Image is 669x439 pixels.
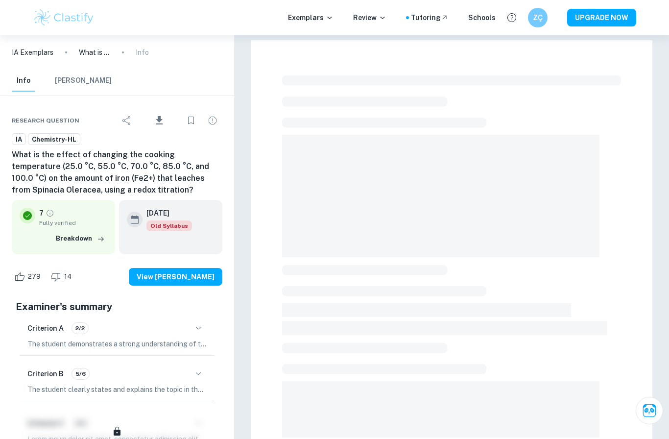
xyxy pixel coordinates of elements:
a: Tutoring [411,12,449,23]
span: 14 [59,272,77,282]
img: Clastify logo [33,8,95,27]
h6: Criterion A [27,323,64,334]
div: Like [12,269,46,285]
span: Chemistry-HL [28,135,80,145]
button: ZÇ [528,8,548,27]
button: Breakdown [53,231,107,246]
button: UPGRADE NOW [567,9,636,26]
span: IA [12,135,25,145]
p: 7 [39,208,44,219]
p: Exemplars [288,12,334,23]
p: What is the effect of changing the cooking temperature (25.0 °C, 55.0 °C, 70.0 °C, 85.0 °C, and 1... [79,47,110,58]
h6: What is the effect of changing the cooking temperature (25.0 °C, 55.0 °C, 70.0 °C, 85.0 °C, and 1... [12,149,222,196]
p: The student demonstrates a strong understanding of the global or personal relevance of their chos... [27,339,207,349]
div: Bookmark [181,111,201,130]
a: IA Exemplars [12,47,53,58]
span: 279 [23,272,46,282]
span: 5/6 [72,369,89,378]
a: Chemistry-HL [28,133,80,146]
span: Fully verified [39,219,107,227]
p: The student clearly states and explains the topic in the body of the Introduction, which is an in... [27,384,207,395]
div: Report issue [203,111,222,130]
a: Grade fully verified [46,209,54,218]
p: Review [353,12,386,23]
h6: ZÇ [532,12,544,23]
h6: Criterion B [27,368,64,379]
div: Download [139,108,179,133]
button: Info [12,70,35,92]
button: Ask Clai [636,397,663,424]
h6: [DATE] [146,208,184,219]
span: Research question [12,116,79,125]
a: Schools [468,12,496,23]
div: Starting from the May 2025 session, the Chemistry IA requirements have changed. It's OK to refer ... [146,220,192,231]
a: IA [12,133,26,146]
button: [PERSON_NAME] [55,70,112,92]
h5: Examiner's summary [16,299,218,314]
div: Dislike [48,269,77,285]
button: View [PERSON_NAME] [129,268,222,286]
button: Help and Feedback [503,9,520,26]
div: Share [117,111,137,130]
span: 2/2 [72,324,88,333]
p: Info [136,47,149,58]
span: Old Syllabus [146,220,192,231]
